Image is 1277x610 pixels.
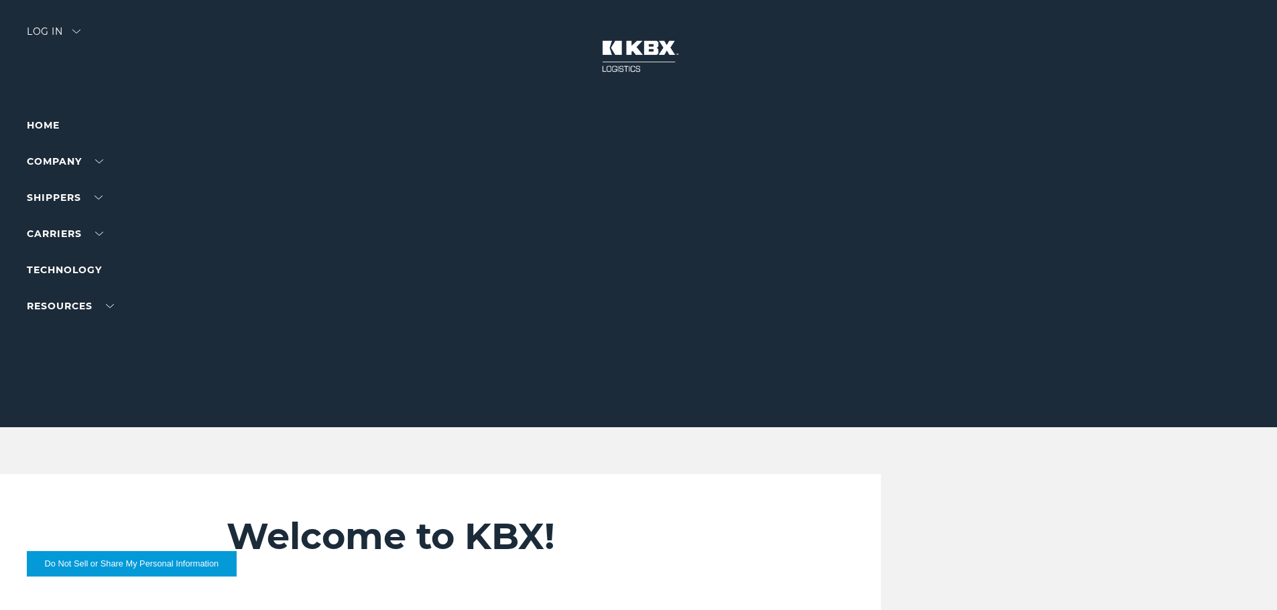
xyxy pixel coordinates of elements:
[27,551,237,577] button: Do Not Sell or Share My Personal Information
[27,264,102,276] a: Technology
[72,29,80,33] img: arrow
[227,514,801,558] h2: Welcome to KBX!
[27,300,114,312] a: RESOURCES
[27,27,80,46] div: Log in
[589,27,689,86] img: kbx logo
[27,155,103,167] a: Company
[27,119,60,131] a: Home
[27,228,103,240] a: Carriers
[27,192,103,204] a: SHIPPERS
